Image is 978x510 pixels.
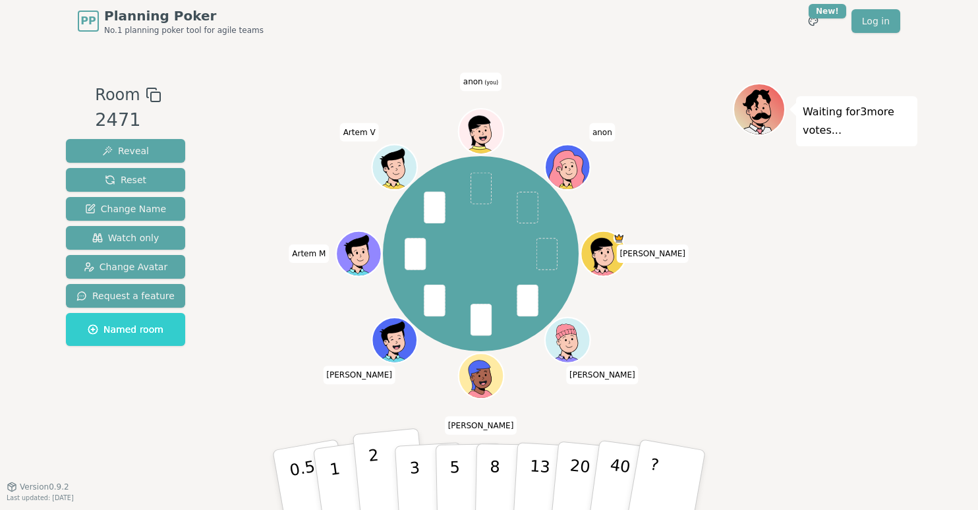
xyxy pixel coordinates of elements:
[92,231,159,244] span: Watch only
[95,83,140,107] span: Room
[66,284,185,308] button: Request a feature
[801,9,825,33] button: New!
[66,226,185,250] button: Watch only
[66,168,185,192] button: Reset
[851,9,900,33] a: Log in
[809,4,846,18] div: New!
[102,144,149,157] span: Reveal
[289,244,329,263] span: Click to change your name
[459,110,502,152] button: Click to change your avatar
[445,416,517,435] span: Click to change your name
[616,244,689,263] span: Click to change your name
[80,13,96,29] span: PP
[66,255,185,279] button: Change Avatar
[323,366,395,384] span: Click to change your name
[66,139,185,163] button: Reveal
[66,313,185,346] button: Named room
[104,7,264,25] span: Planning Poker
[95,107,161,134] div: 2471
[85,202,166,215] span: Change Name
[7,494,74,501] span: Last updated: [DATE]
[340,123,379,142] span: Click to change your name
[20,482,69,492] span: Version 0.9.2
[566,366,639,384] span: Click to change your name
[78,7,264,36] a: PPPlanning PokerNo.1 planning poker tool for agile teams
[803,103,911,140] p: Waiting for 3 more votes...
[483,80,499,86] span: (you)
[76,289,175,302] span: Request a feature
[613,233,624,244] span: Denis is the host
[104,25,264,36] span: No.1 planning poker tool for agile teams
[84,260,168,273] span: Change Avatar
[589,123,616,142] span: Click to change your name
[66,197,185,221] button: Change Name
[88,323,163,336] span: Named room
[105,173,146,186] span: Reset
[460,72,502,91] span: Click to change your name
[7,482,69,492] button: Version0.9.2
